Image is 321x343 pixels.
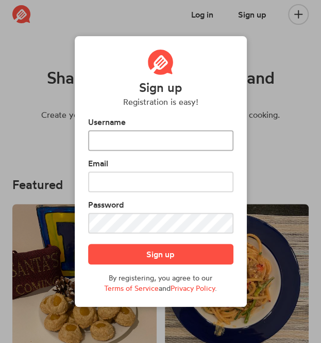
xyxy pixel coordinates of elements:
label: Password [88,198,233,211]
label: Email [88,157,233,169]
h6: Registration is easy! [123,97,198,107]
a: Privacy Policy [171,284,215,292]
a: Terms of Service [104,284,159,292]
label: Username [88,116,233,128]
button: Sign up [88,244,233,264]
img: Reciplate [148,50,174,75]
p: By registering, you agree to our and . [88,273,233,293]
h4: Sign up [139,81,182,95]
